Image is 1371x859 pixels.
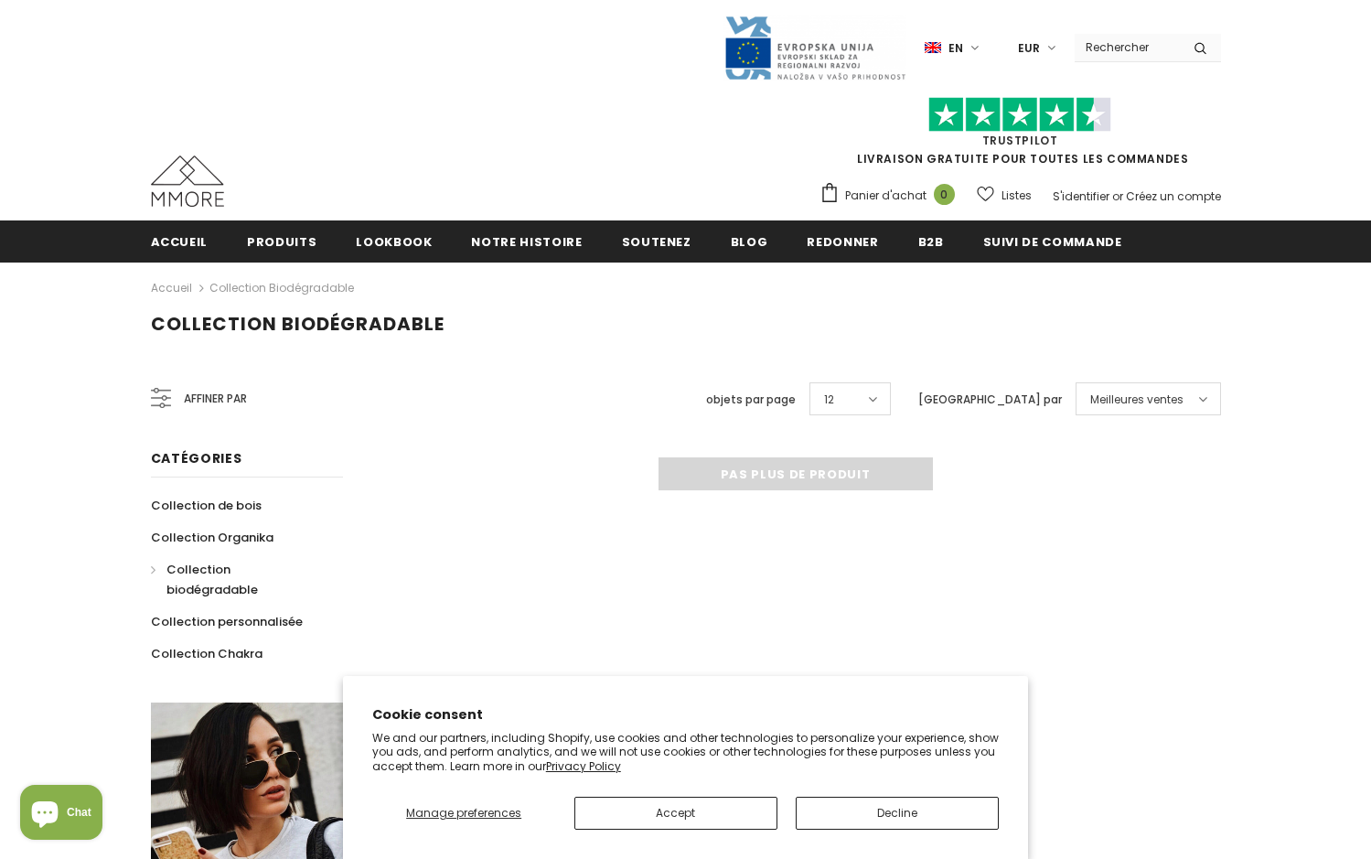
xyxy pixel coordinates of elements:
a: Collection Organika [151,521,273,553]
a: Privacy Policy [546,758,621,774]
a: soutenez [622,220,691,262]
span: Redonner [807,233,878,251]
span: en [948,39,963,58]
h2: Cookie consent [372,705,1000,725]
img: i-lang-1.png [925,40,941,56]
span: Accueil [151,233,209,251]
span: 12 [824,391,834,409]
span: Collection de bois [151,497,262,514]
a: Collection de bois [151,489,262,521]
span: Collection biodégradable [151,311,445,337]
a: B2B [918,220,944,262]
span: Collection Chakra [151,645,262,662]
a: Redonner [807,220,878,262]
span: Manage preferences [406,805,521,821]
a: Accueil [151,277,192,299]
a: Suivi de commande [983,220,1122,262]
span: Catégories [151,449,242,467]
label: [GEOGRAPHIC_DATA] par [918,391,1062,409]
span: or [1112,188,1123,204]
span: Notre histoire [471,233,582,251]
a: Collection biodégradable [151,553,323,606]
span: Blog [731,233,768,251]
a: Produits [247,220,316,262]
p: We and our partners, including Shopify, use cookies and other technologies to personalize your ex... [372,731,1000,774]
span: Suivi de commande [983,233,1122,251]
a: Collection biodégradable [209,280,354,295]
span: Lookbook [356,233,432,251]
a: Blog [731,220,768,262]
a: Notre histoire [471,220,582,262]
span: LIVRAISON GRATUITE POUR TOUTES LES COMMANDES [819,105,1221,166]
a: Listes [977,179,1032,211]
span: Collection biodégradable [166,561,258,598]
a: Javni Razpis [723,39,906,55]
a: Créez un compte [1126,188,1221,204]
a: Collection Chakra [151,638,262,670]
a: TrustPilot [982,133,1058,148]
span: Meilleures ventes [1090,391,1184,409]
span: B2B [918,233,944,251]
a: Collection personnalisée [151,606,303,638]
button: Manage preferences [372,797,556,830]
img: Javni Razpis [723,15,906,81]
img: Faites confiance aux étoiles pilotes [928,97,1111,133]
label: objets par page [706,391,796,409]
input: Search Site [1075,34,1180,60]
img: Cas MMORE [151,156,224,207]
span: Produits [247,233,316,251]
button: Accept [574,797,777,830]
span: Collection personnalisée [151,613,303,630]
span: EUR [1018,39,1040,58]
span: Panier d'achat [845,187,926,205]
a: Panier d'achat 0 [819,182,964,209]
span: soutenez [622,233,691,251]
span: 0 [934,184,955,205]
a: Accueil [151,220,209,262]
inbox-online-store-chat: Shopify online store chat [15,785,108,844]
a: Lookbook [356,220,432,262]
span: Affiner par [184,389,247,409]
span: Collection Organika [151,529,273,546]
a: S'identifier [1053,188,1109,204]
button: Decline [796,797,999,830]
span: Listes [1001,187,1032,205]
